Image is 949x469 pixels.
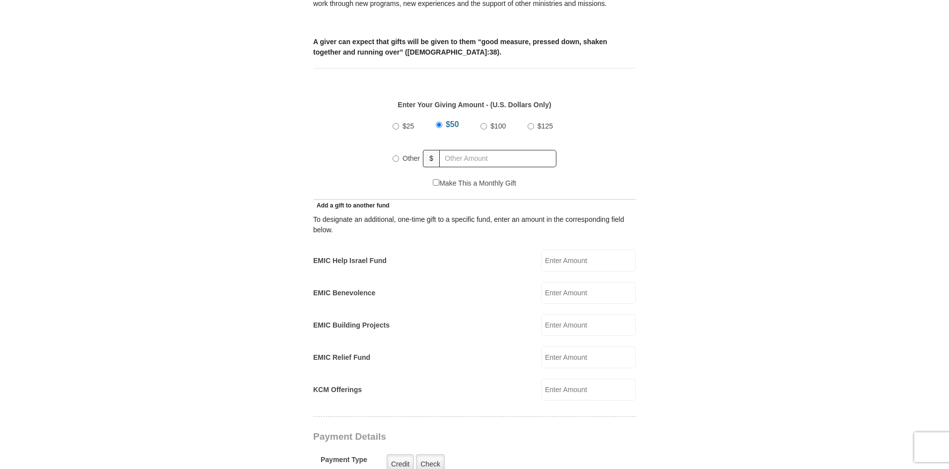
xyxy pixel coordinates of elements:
span: Other [403,154,420,162]
strong: Enter Your Giving Amount - (U.S. Dollars Only) [398,101,551,109]
span: $25 [403,122,414,130]
label: EMIC Help Israel Fund [313,256,387,266]
b: A giver can expect that gifts will be given to them “good measure, pressed down, shaken together ... [313,38,607,56]
span: $50 [446,120,459,129]
input: Enter Amount [541,250,636,271]
span: $ [423,150,440,167]
div: To designate an additional, one-time gift to a specific fund, enter an amount in the correspondin... [313,214,636,235]
h5: Payment Type [321,456,367,469]
input: Make This a Monthly Gift [433,179,439,186]
input: Enter Amount [541,379,636,401]
label: Make This a Monthly Gift [433,178,516,189]
label: EMIC Relief Fund [313,352,370,363]
input: Enter Amount [541,346,636,368]
label: KCM Offerings [313,385,362,395]
label: EMIC Building Projects [313,320,390,331]
label: EMIC Benevolence [313,288,375,298]
span: Add a gift to another fund [313,202,390,209]
input: Enter Amount [541,314,636,336]
h3: Payment Details [313,431,566,443]
span: $125 [538,122,553,130]
input: Other Amount [439,150,556,167]
input: Enter Amount [541,282,636,304]
span: $100 [490,122,506,130]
